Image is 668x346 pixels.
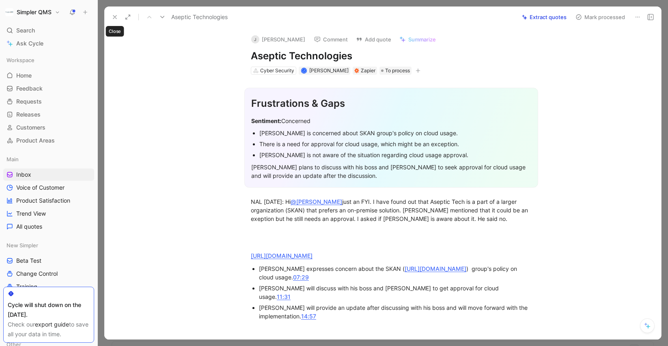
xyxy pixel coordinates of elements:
div: Search [3,24,94,37]
a: Product Areas [3,134,94,147]
button: Summarize [396,34,440,45]
div: Cycle will shut down on the [DATE]. [8,300,90,320]
span: New Simpler [6,241,38,249]
span: To process [385,67,410,75]
a: export guide [35,321,69,328]
div: Cyber Security [260,67,294,75]
button: Simpler QMSSimpler QMS [3,6,62,18]
div: New SimplerBeta TestChange ControlTrainingNew Simpler - Addressed customer feedbackAll addressed ... [3,239,94,332]
span: Aseptic Technologies [171,12,228,22]
span: Ask Cycle [16,39,43,48]
h1: Aseptic Technologies [251,50,532,63]
button: Mark processed [572,11,629,23]
a: Requests [3,95,94,108]
div: Frustrations & Gaps [251,96,531,111]
div: J [302,68,306,73]
div: [PERSON_NAME] will discuss with his boss and [PERSON_NAME] to get approval for cloud usage. [259,284,532,301]
a: Training [3,281,94,293]
div: [PERSON_NAME] plans to discuss with his boss and [PERSON_NAME] to seek approval for cloud usage a... [251,163,531,180]
a: Change Control [3,268,94,280]
span: Beta Test [16,257,41,265]
a: 07:29 [293,274,309,281]
div: MainInboxVoice of CustomerProduct SatisfactionTrend ViewAll quotes [3,153,94,233]
button: Comment [310,34,351,45]
a: Beta Test [3,255,94,267]
div: Concerned [251,117,531,125]
a: Feedback [3,82,94,95]
div: Check our to save all your data in time. [8,320,90,339]
a: All quotes [3,221,94,233]
div: Close [106,26,124,37]
span: Product Satisfaction [16,197,70,205]
span: Product Areas [16,136,55,145]
span: Workspace [6,56,34,64]
a: Releases [3,108,94,121]
a: Inbox [3,169,94,181]
span: Inbox [16,171,31,179]
span: [PERSON_NAME] [309,67,349,74]
span: All quotes [16,223,42,231]
span: Trend View [16,210,46,218]
a: 11:31 [277,293,291,300]
a: Trend View [3,208,94,220]
span: Home [16,71,32,80]
div: NAL [DATE]: Hi just an FYI. I have found out that Aseptic Tech is a part of a larger organization... [251,197,532,223]
strong: Sentiment: [251,117,281,124]
span: Feedback [16,84,43,93]
button: J[PERSON_NAME] [248,33,309,45]
div: Main [3,153,94,165]
span: Releases [16,110,41,119]
img: Simpler QMS [5,8,13,16]
a: Customers [3,121,94,134]
span: Requests [16,97,42,106]
div: [PERSON_NAME] expresses concern about the SKAN ( ) group's policy on cloud usage. [259,264,532,281]
div: Workspace [3,54,94,66]
div: J [251,35,259,43]
span: Main [6,155,19,163]
h1: Simpler QMS [17,9,52,16]
div: [PERSON_NAME] will provide an update after discussing with his boss and will move forward with th... [259,303,532,320]
a: [URL][DOMAIN_NAME] [251,252,312,259]
span: Customers [16,123,45,132]
a: 14:57 [301,313,316,320]
div: [PERSON_NAME] is not aware of the situation regarding cloud usage approval. [259,151,531,159]
a: Ask Cycle [3,37,94,50]
a: Voice of Customer [3,182,94,194]
a: Home [3,69,94,82]
span: Search [16,26,35,35]
a: [URL][DOMAIN_NAME] [405,265,466,272]
div: Zapier [361,67,375,75]
span: Change Control [16,270,58,278]
span: Summarize [408,36,436,43]
a: Product Satisfaction [3,195,94,207]
a: @[PERSON_NAME] [291,198,342,205]
div: There is a need for approval for cloud usage, which might be an exception. [259,140,531,148]
button: Add quote [352,34,395,45]
div: New Simpler [3,239,94,251]
button: Extract quotes [518,11,570,23]
span: Training [16,283,37,291]
div: [PERSON_NAME] is concerned about SKAN group's policy on cloud usage. [259,129,531,137]
span: Voice of Customer [16,184,65,192]
div: To process [379,67,412,75]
